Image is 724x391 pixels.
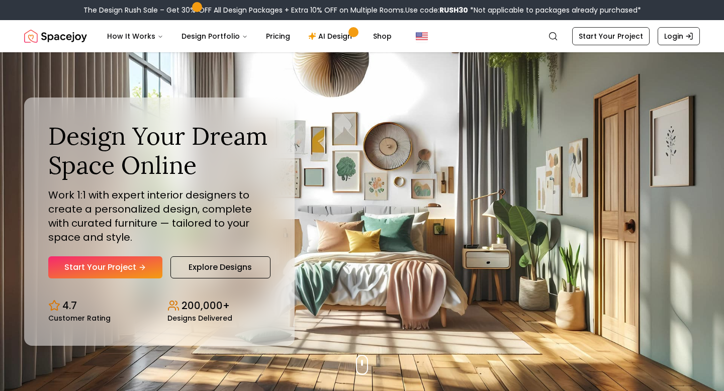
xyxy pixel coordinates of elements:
[83,5,641,15] div: The Design Rush Sale – Get 30% OFF All Design Packages + Extra 10% OFF on Multiple Rooms.
[468,5,641,15] span: *Not applicable to packages already purchased*
[99,26,171,46] button: How It Works
[48,188,270,244] p: Work 1:1 with expert interior designers to create a personalized design, complete with curated fu...
[170,256,270,278] a: Explore Designs
[658,27,700,45] a: Login
[48,256,162,278] a: Start Your Project
[48,290,270,322] div: Design stats
[439,5,468,15] b: RUSH30
[182,299,230,313] p: 200,000+
[167,315,232,322] small: Designs Delivered
[48,122,270,179] h1: Design Your Dream Space Online
[365,26,400,46] a: Shop
[24,26,87,46] a: Spacejoy
[24,26,87,46] img: Spacejoy Logo
[572,27,650,45] a: Start Your Project
[416,30,428,42] img: United States
[62,299,77,313] p: 4.7
[99,26,400,46] nav: Main
[48,315,111,322] small: Customer Rating
[24,20,700,52] nav: Global
[173,26,256,46] button: Design Portfolio
[258,26,298,46] a: Pricing
[300,26,363,46] a: AI Design
[405,5,468,15] span: Use code:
